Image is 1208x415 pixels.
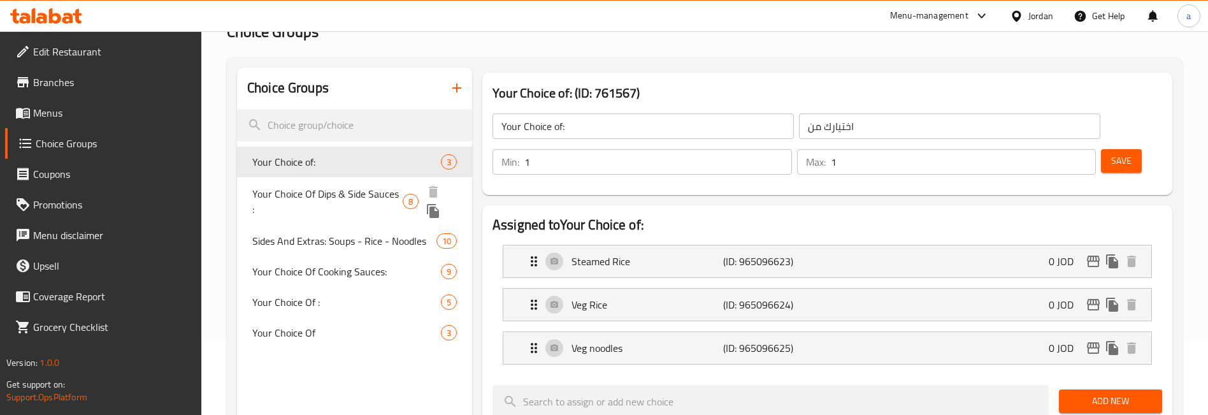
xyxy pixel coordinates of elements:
[1122,339,1141,358] button: delete
[441,325,457,340] div: Choices
[5,251,202,281] a: Upsell
[6,389,87,405] a: Support.OpsPlatform
[1049,340,1084,356] p: 0 JOD
[806,154,826,170] p: Max:
[33,75,192,90] span: Branches
[1186,9,1191,23] span: a
[424,182,443,201] button: delete
[501,154,519,170] p: Min:
[437,235,456,247] span: 10
[723,340,824,356] p: (ID: 965096625)
[5,159,202,189] a: Coupons
[237,177,472,226] div: Your Choice Of Dips & Side Sauces :8deleteduplicate
[1049,254,1084,269] p: 0 JOD
[723,297,824,312] p: (ID: 965096624)
[237,317,472,348] div: Your Choice Of3
[33,319,192,335] span: Grocery Checklist
[5,281,202,312] a: Coverage Report
[441,295,457,310] div: Choices
[572,297,723,312] p: Veg Rice
[237,226,472,256] div: Sides And Extras: Soups - Rice - Noodles10
[5,36,202,67] a: Edit Restaurant
[6,354,38,371] span: Version:
[442,327,456,339] span: 3
[40,354,59,371] span: 1.0.0
[5,128,202,159] a: Choice Groups
[33,228,192,243] span: Menu disclaimer
[6,376,65,393] span: Get support on:
[503,332,1151,364] div: Expand
[1103,252,1122,271] button: duplicate
[1049,297,1084,312] p: 0 JOD
[1084,295,1103,314] button: edit
[441,264,457,279] div: Choices
[1069,393,1152,409] span: Add New
[252,154,441,170] span: Your Choice of:
[503,289,1151,321] div: Expand
[237,147,472,177] div: Your Choice of:3
[403,196,418,208] span: 8
[5,189,202,220] a: Promotions
[493,215,1162,235] h2: Assigned to Your Choice of:
[237,109,472,142] input: search
[442,296,456,309] span: 5
[1059,390,1162,413] button: Add New
[5,312,202,342] a: Grocery Checklist
[890,8,968,24] div: Menu-management
[5,67,202,98] a: Branches
[237,256,472,287] div: Your Choice Of Cooking Sauces:9
[33,105,192,120] span: Menus
[252,295,441,310] span: Your Choice Of :
[493,83,1162,103] h3: Your Choice of: (ID: 761567)
[252,186,403,217] span: Your Choice Of Dips & Side Sauces :
[36,136,192,151] span: Choice Groups
[1028,9,1053,23] div: Jordan
[1103,295,1122,314] button: duplicate
[33,197,192,212] span: Promotions
[247,78,329,98] h2: Choice Groups
[1084,339,1103,358] button: edit
[33,166,192,182] span: Coupons
[33,289,192,304] span: Coverage Report
[1122,252,1141,271] button: delete
[493,240,1162,283] li: Expand
[572,340,723,356] p: Veg noodles
[503,245,1151,277] div: Expand
[5,220,202,251] a: Menu disclaimer
[1101,149,1142,173] button: Save
[1084,252,1103,271] button: edit
[442,156,456,168] span: 3
[723,254,824,269] p: (ID: 965096623)
[252,325,441,340] span: Your Choice Of
[5,98,202,128] a: Menus
[403,194,419,209] div: Choices
[252,233,436,249] span: Sides And Extras: Soups - Rice - Noodles
[33,44,192,59] span: Edit Restaurant
[237,287,472,317] div: Your Choice Of :5
[1103,339,1122,358] button: duplicate
[572,254,723,269] p: Steamed Rice
[493,326,1162,370] li: Expand
[1122,295,1141,314] button: delete
[441,154,457,170] div: Choices
[442,266,456,278] span: 9
[1111,153,1132,169] span: Save
[424,201,443,221] button: duplicate
[252,264,441,279] span: Your Choice Of Cooking Sauces:
[33,258,192,273] span: Upsell
[493,283,1162,326] li: Expand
